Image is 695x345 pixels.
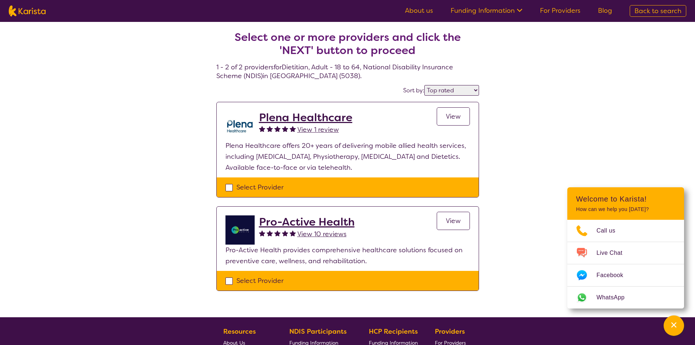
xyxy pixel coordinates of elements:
img: fullstar [267,230,273,236]
img: fullstar [282,230,288,236]
ul: Choose channel [567,220,684,308]
b: Providers [435,327,465,336]
b: HCP Recipients [369,327,418,336]
span: Back to search [634,7,682,15]
span: View 10 reviews [297,230,347,238]
p: How can we help you [DATE]? [576,206,675,212]
span: View [446,216,461,225]
a: Blog [598,6,612,15]
a: Back to search [630,5,686,17]
a: View [437,212,470,230]
a: View 10 reviews [297,229,347,239]
a: Pro-Active Health [259,215,355,229]
b: NDIS Participants [289,327,347,336]
button: Channel Menu [664,315,684,336]
a: View 1 review [297,124,339,135]
h2: Welcome to Karista! [576,195,675,203]
span: Live Chat [596,248,631,258]
a: About us [405,6,433,15]
a: For Providers [540,6,580,15]
label: Sort by: [403,87,424,94]
img: Karista logo [9,5,46,16]
a: Plena Healthcare [259,111,352,124]
span: Call us [596,225,624,236]
a: Funding Information [451,6,522,15]
span: WhatsApp [596,292,633,303]
b: Resources [223,327,256,336]
img: fullstar [267,126,273,132]
img: fullstar [282,126,288,132]
span: View 1 review [297,125,339,134]
span: Facebook [596,270,632,281]
a: Web link opens in a new tab. [567,287,684,308]
h2: Select one or more providers and click the 'NEXT' button to proceed [225,31,470,57]
img: fullstar [259,126,265,132]
img: fullstar [259,230,265,236]
span: View [446,112,461,121]
h4: 1 - 2 of 2 providers for Dietitian , Adult - 18 to 64 , National Disability Insurance Scheme (NDI... [216,13,479,80]
div: Channel Menu [567,187,684,308]
img: ehd3j50wdk7ycqmad0oe.png [225,111,255,140]
img: jdgr5huzsaqxc1wfufya.png [225,215,255,245]
p: Pro-Active Health provides comprehensive healthcare solutions focused on preventive care, wellnes... [225,245,470,267]
p: Plena Healthcare offers 20+ years of delivering mobile allied health services, including [MEDICAL... [225,140,470,173]
img: fullstar [274,126,281,132]
img: fullstar [290,230,296,236]
a: View [437,107,470,126]
img: fullstar [274,230,281,236]
img: fullstar [290,126,296,132]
